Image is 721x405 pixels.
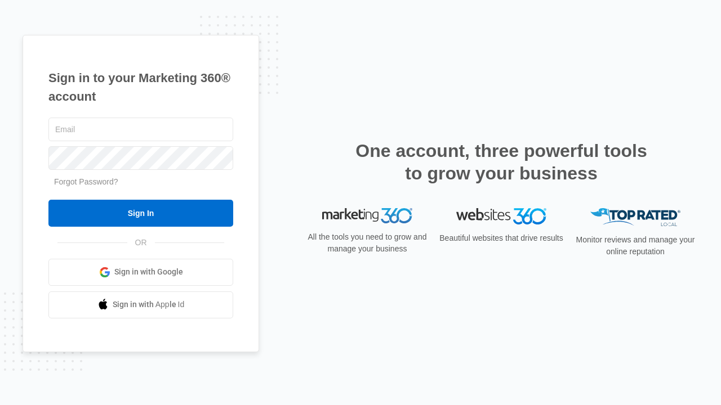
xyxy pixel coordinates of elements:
[456,208,546,224] img: Websites 360
[438,232,564,244] p: Beautiful websites that drive results
[48,259,233,286] a: Sign in with Google
[113,299,185,310] span: Sign in with Apple Id
[48,291,233,318] a: Sign in with Apple Id
[352,139,651,184] h2: One account, three powerful tools to grow your business
[48,69,233,106] h1: Sign in to your Marketing 360® account
[114,266,183,278] span: Sign in with Google
[54,177,118,186] a: Forgot Password?
[304,231,430,255] p: All the tools you need to grow and manage your business
[48,200,233,227] input: Sign In
[322,208,412,224] img: Marketing 360
[590,208,680,227] img: Top Rated Local
[127,237,155,249] span: OR
[48,118,233,141] input: Email
[572,234,698,258] p: Monitor reviews and manage your online reputation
